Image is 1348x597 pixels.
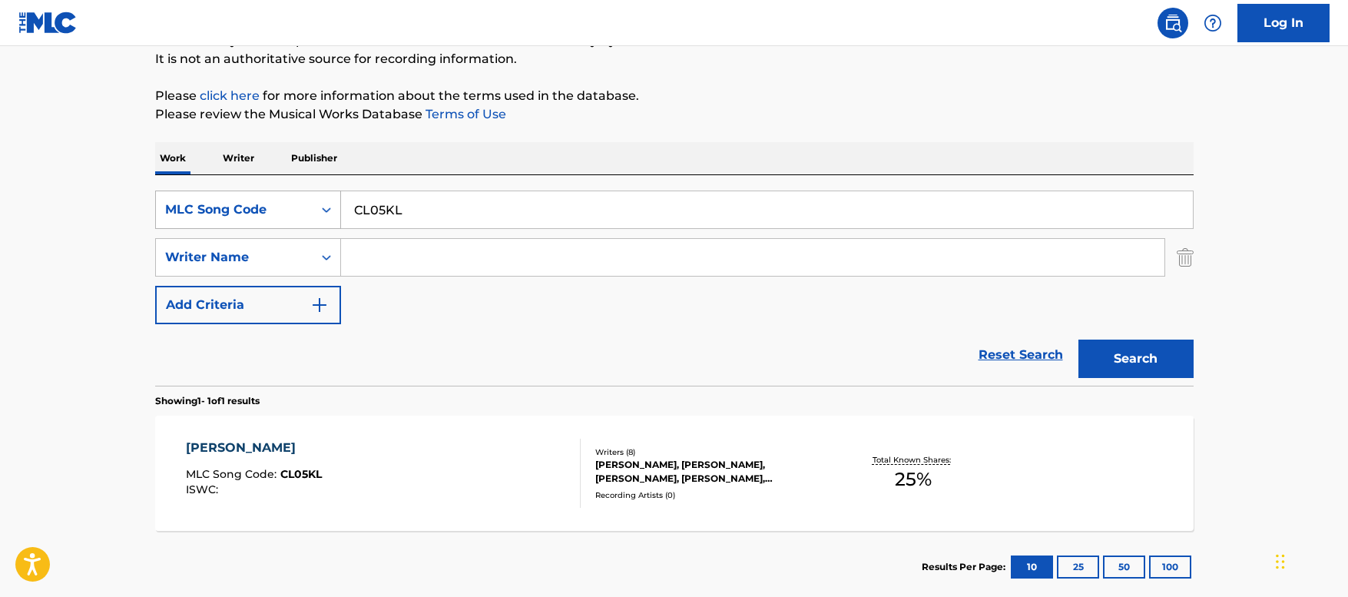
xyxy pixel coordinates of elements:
span: 25 % [895,466,932,493]
p: Total Known Shares: [873,454,955,466]
p: Writer [218,142,259,174]
a: [PERSON_NAME]MLC Song Code:CL05KLISWC:Writers (8)[PERSON_NAME], [PERSON_NAME], [PERSON_NAME], [PE... [155,416,1194,531]
div: MLC Song Code [165,201,303,219]
a: click here [200,88,260,103]
div: Writers ( 8 ) [595,446,827,458]
img: search [1164,14,1182,32]
p: Please review the Musical Works Database [155,105,1194,124]
div: [PERSON_NAME] [186,439,322,457]
span: MLC Song Code : [186,467,280,481]
div: [PERSON_NAME], [PERSON_NAME], [PERSON_NAME], [PERSON_NAME], [PERSON_NAME], [PERSON_NAME], [PERSON... [595,458,827,486]
button: 25 [1057,556,1099,579]
p: Publisher [286,142,342,174]
p: Work [155,142,190,174]
a: Public Search [1158,8,1188,38]
p: Please for more information about the terms used in the database. [155,87,1194,105]
img: MLC Logo [18,12,78,34]
a: Reset Search [971,338,1071,372]
p: Showing 1 - 1 of 1 results [155,394,260,408]
p: It is not an authoritative source for recording information. [155,50,1194,68]
div: Recording Artists ( 0 ) [595,489,827,501]
img: help [1204,14,1222,32]
button: 10 [1011,556,1053,579]
div: Writer Name [165,248,303,267]
button: Search [1078,340,1194,378]
img: 9d2ae6d4665cec9f34b9.svg [310,296,329,314]
img: Delete Criterion [1177,238,1194,277]
iframe: Chat Widget [1271,523,1348,597]
span: ISWC : [186,483,222,496]
p: Results Per Page: [922,560,1009,574]
div: Help [1197,8,1228,38]
button: 100 [1149,556,1191,579]
span: CL05KL [280,467,322,481]
button: Add Criteria [155,286,341,324]
form: Search Form [155,191,1194,386]
a: Log In [1237,4,1330,42]
a: Terms of Use [422,107,506,121]
button: 50 [1103,556,1145,579]
div: Drag [1276,539,1285,585]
